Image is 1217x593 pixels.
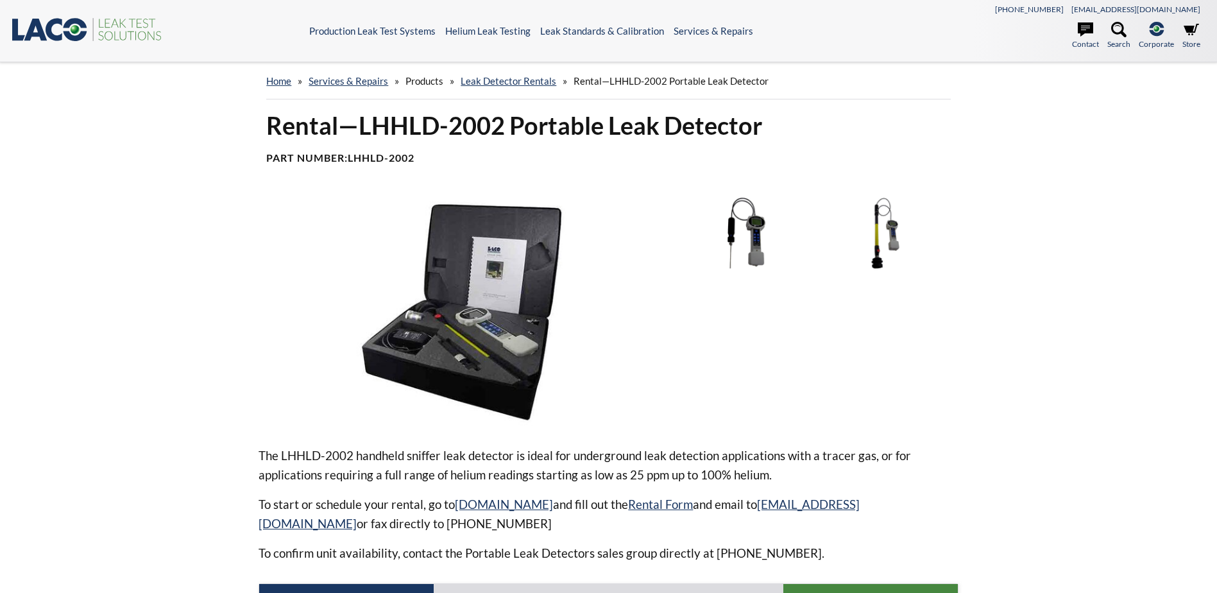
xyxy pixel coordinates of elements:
[461,75,556,87] a: Leak Detector Rentals
[259,544,958,563] p: To confirm unit availability, contact the Portable Leak Detectors sales group directly at [PHONE_...
[540,25,664,37] a: Leak Standards & Calibration
[628,497,693,511] a: Rental Form
[266,63,950,99] div: » » » »
[259,495,958,533] p: To start or schedule your rental, go to and fill out the and email to or fax directly to [PHONE_N...
[819,196,952,271] img: LHHLD-2002 Portable Leak Detector and Probe 2, front view
[1072,22,1099,50] a: Contact
[266,110,950,141] h1: Rental—LHHLD-2002 Portable Leak Detector
[679,196,812,271] img: LHHLD-2002 Portable Leak Detector and Probe, front view
[348,151,414,164] b: LHHLD-2002
[266,151,950,165] h4: Part Number:
[259,196,668,425] img: LHHLD-2002 Portable Leak Detector, case open
[674,25,753,37] a: Services & Repairs
[266,75,291,87] a: home
[259,446,958,485] p: The LHHLD-2002 handheld sniffer leak detector is ideal for underground leak detection application...
[1071,4,1200,14] a: [EMAIL_ADDRESS][DOMAIN_NAME]
[309,25,436,37] a: Production Leak Test Systems
[455,497,553,511] a: [DOMAIN_NAME]
[1107,22,1130,50] a: Search
[574,75,769,87] span: Rental—LHHLD-2002 Portable Leak Detector
[995,4,1064,14] a: [PHONE_NUMBER]
[309,75,388,87] a: Services & Repairs
[1182,22,1200,50] a: Store
[405,75,443,87] span: Products
[445,25,531,37] a: Helium Leak Testing
[1139,38,1174,50] span: Corporate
